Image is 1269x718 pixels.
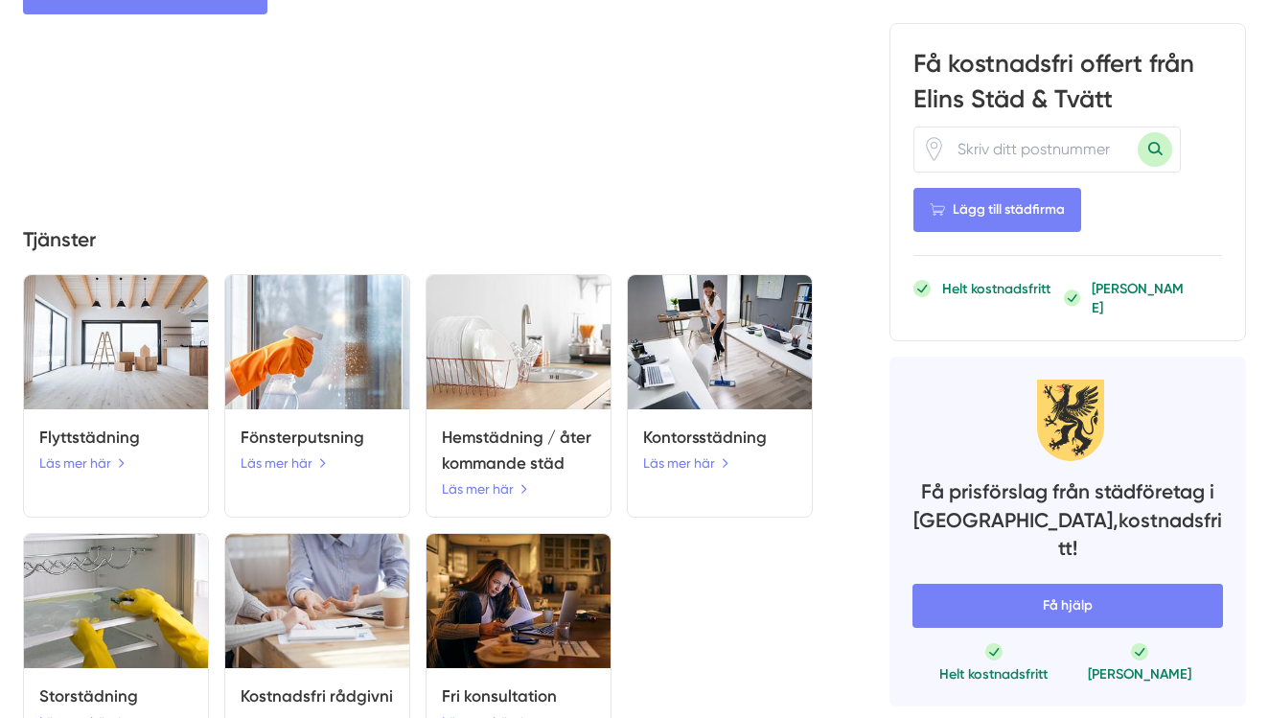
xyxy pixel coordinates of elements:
img: Elins Städ & Tvätt utför tjänsten Fri konsultation [427,534,611,668]
span: Få hjälp [912,584,1223,628]
span: Klicka för att använda din position. [922,137,946,161]
img: Elins Städ & Tvätt utför tjänsten Fönsterputsning [225,275,409,409]
h4: Tjänster [23,225,813,260]
h5: Flyttstädning [39,425,193,451]
p: [PERSON_NAME] [1092,279,1191,317]
h5: Kontorsstädning [643,425,796,451]
h5: Hemstädning / återkommande städ [442,425,595,476]
a: Läs mer här [442,478,528,499]
: Lägg till städfirma [913,188,1081,232]
svg: Pin / Karta [922,137,946,161]
a: Läs mer här [39,452,126,474]
img: Elins Städ & Tvätt utför tjänsten Flyttstädning [24,275,208,409]
img: Elins Städ & Tvätt utför tjänsten Storstädning [24,534,208,668]
button: Sök med postnummer [1138,132,1172,167]
p: Helt kostnadsfritt [942,279,1050,298]
h5: Fönsterputsning [241,425,394,451]
h3: Få kostnadsfri offert från Elins Städ & Tvätt [913,47,1222,126]
img: Elins Städ & Tvätt utför tjänsten Kontorsstädning [628,275,812,409]
p: Helt kostnadsfritt [939,664,1048,683]
h5: Fri konsultation [442,683,595,709]
h4: Få prisförslag från städföretag i [GEOGRAPHIC_DATA], kostnadsfritt! [912,477,1223,568]
a: Läs mer här [241,452,327,474]
img: Elins Städ & Tvätt utför tjänsten Kostnadsfri rådgivning [225,534,409,668]
input: Skriv ditt postnummer [946,127,1138,171]
p: [PERSON_NAME] [1088,664,1191,683]
img: Elins Städ & Tvätt utför tjänsten Hemstädning / återkommande städ [427,275,611,409]
h5: Storstädning [39,683,193,709]
a: Läs mer här [643,452,729,474]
